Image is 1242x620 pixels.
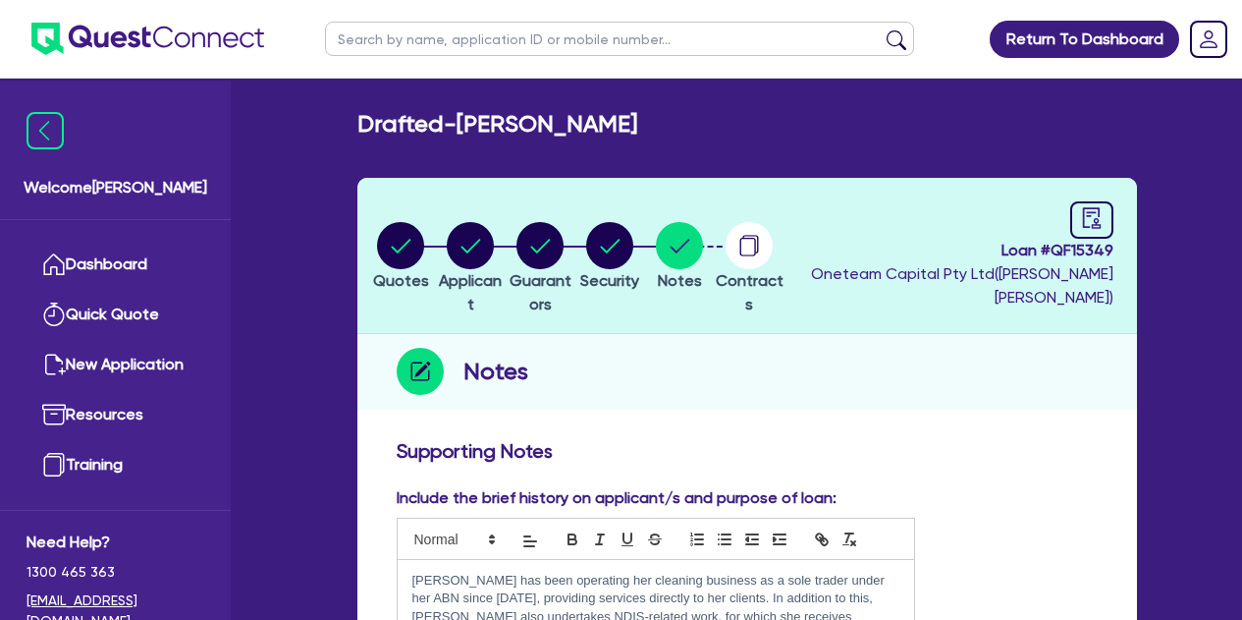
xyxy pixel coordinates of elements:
[510,271,571,313] span: Guarantors
[27,562,204,583] span: 1300 465 363
[658,271,702,290] span: Notes
[397,486,837,510] label: Include the brief history on applicant/s and purpose of loan:
[580,271,639,290] span: Security
[397,439,1098,463] h3: Supporting Notes
[42,403,66,426] img: resources
[27,340,204,390] a: New Application
[506,221,575,317] button: Guarantors
[42,303,66,326] img: quick-quote
[1081,207,1103,229] span: audit
[789,239,1113,262] span: Loan # QF15349
[655,221,704,294] button: Notes
[373,271,429,290] span: Quotes
[579,221,640,294] button: Security
[397,348,444,395] img: step-icon
[811,264,1113,307] span: Oneteam Capital Pty Ltd ( [PERSON_NAME] [PERSON_NAME] )
[27,112,64,149] img: icon-menu-close
[31,23,264,55] img: quest-connect-logo-blue
[357,110,637,139] h2: Drafted - [PERSON_NAME]
[325,22,914,56] input: Search by name, application ID or mobile number...
[372,221,430,294] button: Quotes
[27,290,204,340] a: Quick Quote
[42,453,66,477] img: training
[463,354,528,389] h2: Notes
[439,271,502,313] span: Applicant
[715,221,784,317] button: Contracts
[42,353,66,376] img: new-application
[716,271,783,313] span: Contracts
[27,440,204,490] a: Training
[27,240,204,290] a: Dashboard
[1183,14,1234,65] a: Dropdown toggle
[27,531,204,554] span: Need Help?
[27,390,204,440] a: Resources
[24,176,207,199] span: Welcome [PERSON_NAME]
[436,221,506,317] button: Applicant
[990,21,1179,58] a: Return To Dashboard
